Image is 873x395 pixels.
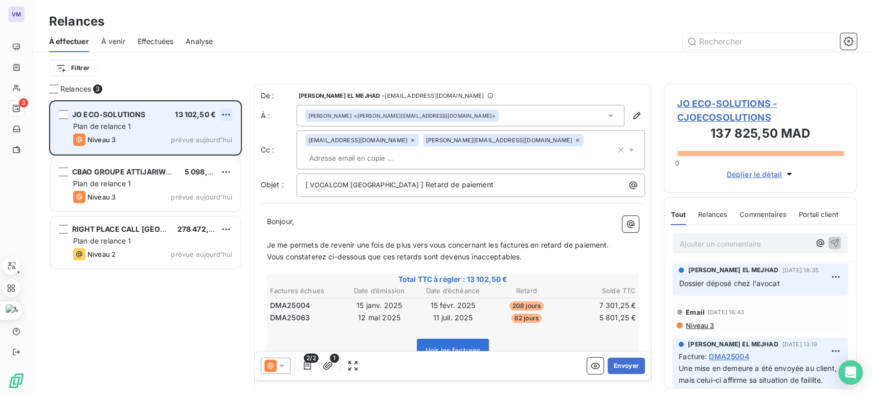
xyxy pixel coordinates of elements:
[171,250,232,258] span: prévue aujourd’hui
[564,286,636,296] th: Solde TTC
[19,98,28,107] span: 3
[343,312,416,323] td: 12 mai 2025
[101,36,125,47] span: À venir
[688,340,778,349] span: [PERSON_NAME] EL MEJHAD
[698,210,727,218] span: Relances
[177,225,235,233] span: 278 472,61 MAD
[838,360,863,385] div: Open Intercom Messenger
[686,308,705,316] span: Email
[740,210,787,218] span: Commentaires
[186,36,213,47] span: Analyse
[93,84,102,94] span: 3
[267,217,294,226] span: Bonjour,
[426,137,572,143] span: [PERSON_NAME][EMAIL_ADDRESS][DOMAIN_NAME]
[60,84,91,94] span: Relances
[782,341,818,347] span: [DATE] 13:19
[49,12,104,31] h3: Relances
[677,97,844,124] span: JO ECO-SOLUTIONS - CJOECOSOLUTIONS
[683,33,836,50] input: Rechercher
[343,300,416,311] td: 15 janv. 2025
[270,313,310,323] span: DMA25063
[8,6,25,23] div: VM
[799,210,838,218] span: Portail client
[171,193,232,201] span: prévue aujourd’hui
[417,312,489,323] td: 11 juil. 2025
[87,250,116,258] span: Niveau 2
[679,364,839,384] span: Une mise en demeure a été envoyée au client, mais celui-ci affirme sa situation de faillite.
[688,266,778,275] span: [PERSON_NAME] EL MEJHAD
[261,180,284,189] span: Objet :
[261,111,297,121] label: À :
[782,267,819,273] span: [DATE] 18:35
[72,110,145,119] span: JO ECO-SOLUTIONS
[305,150,423,166] input: Adresse email en copie ...
[417,300,489,311] td: 15 févr. 2025
[677,124,844,145] h3: 137 825,50 MAD
[726,169,782,180] span: Déplier le détail
[73,122,131,130] span: Plan de relance 1
[608,358,645,374] button: Envoyer
[564,300,636,311] td: 7 301,25 €
[679,351,707,362] span: Facture :
[305,180,308,189] span: [
[185,167,224,176] span: 5 098,00 €
[723,168,797,180] button: Déplier le détail
[511,314,542,323] span: 62 jours
[308,112,352,119] span: [PERSON_NAME]
[299,93,380,99] span: [PERSON_NAME] EL MEJHAD
[171,136,232,144] span: prévue aujourd’hui
[72,225,217,233] span: RIGHT PLACE CALL [GEOGRAPHIC_DATA]
[87,193,116,201] span: Niveau 3
[308,137,408,143] span: [EMAIL_ADDRESS][DOMAIN_NAME]
[709,351,749,362] span: DMA25004
[270,300,310,311] span: DMA25004
[330,354,339,363] span: 1
[490,286,563,296] th: Retard
[308,112,496,119] div: <[PERSON_NAME][EMAIL_ADDRESS][DOMAIN_NAME]>
[267,252,522,261] span: Vous constaterez ci-dessous que ces retards sont devenus inacceptables.
[49,60,96,76] button: Filtrer
[270,286,342,296] th: Factures échues
[267,240,609,249] span: Je me permets de revenir une fois de plus vers vous concernant les factures en retard de paiement.
[261,145,297,155] label: Cc :
[708,309,744,315] span: [DATE] 16:43
[675,159,679,167] span: 0
[73,236,131,245] span: Plan de relance 1
[72,167,202,176] span: CBAO GROUPE ATTIJARIWAFA BANK
[382,93,484,99] span: - [EMAIL_ADDRESS][DOMAIN_NAME]
[421,180,494,189] span: ] Retard de paiement
[261,91,297,101] span: De :
[138,36,174,47] span: Effectuées
[564,312,636,323] td: 5 801,25 €
[87,136,116,144] span: Niveau 3
[343,286,416,296] th: Date d’émission
[49,100,242,395] div: grid
[679,279,779,288] span: Dossier déposé chez l'avocat
[73,179,131,188] span: Plan de relance 1
[426,346,481,355] span: Voir les factures
[304,354,318,363] span: 2/2
[670,210,686,218] span: Tout
[8,372,25,389] img: Logo LeanPay
[175,110,216,119] span: 13 102,50 €
[268,274,638,284] span: Total TTC à régler : 13 102,50 €
[308,180,420,191] span: VOCALCOM [GEOGRAPHIC_DATA]
[49,36,89,47] span: À effectuer
[417,286,489,296] th: Date d’échéance
[509,301,544,311] span: 208 jours
[685,321,714,330] span: Niveau 3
